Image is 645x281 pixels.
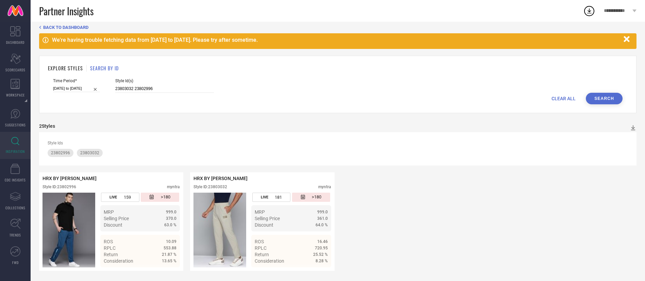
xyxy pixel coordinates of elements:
[255,222,273,228] span: Discount
[255,239,264,244] span: ROS
[193,193,246,267] img: Style preview image
[161,194,170,200] span: >180
[39,123,55,129] div: 2 Styles
[193,185,227,189] div: Style ID: 23803032
[316,223,328,227] span: 64.0 %
[12,260,19,265] span: FWD
[6,40,24,45] span: DASHBOARD
[162,252,176,257] span: 21.87 %
[5,67,26,72] span: SCORECARDS
[104,239,113,244] span: ROS
[318,185,331,189] div: myntra
[48,65,83,72] h1: EXPLORE STYLES
[317,210,328,214] span: 999.0
[316,259,328,263] span: 8.28 %
[124,195,131,200] span: 159
[306,270,328,276] a: Details
[162,259,176,263] span: 13.65 %
[5,205,26,210] span: COLLECTIONS
[104,245,116,251] span: RPLC
[255,245,267,251] span: RPLC
[312,194,321,200] span: >180
[53,78,100,83] span: Time Period*
[252,193,290,202] div: Number of days the style has been live on the platform
[275,195,282,200] span: 181
[164,223,176,227] span: 63.0 %
[39,25,636,30] div: Back TO Dashboard
[317,239,328,244] span: 16.46
[167,185,180,189] div: myntra
[161,270,176,276] span: Details
[48,141,628,145] div: Style Ids
[255,258,284,264] span: Consideration
[104,216,129,221] span: Selling Price
[43,193,95,267] div: Click to view image
[101,193,139,202] div: Number of days the style has been live on the platform
[80,151,99,155] span: 23803032
[43,185,76,189] div: Style ID: 23802996
[586,93,623,104] button: Search
[154,270,176,276] a: Details
[292,193,330,202] div: Number of days since the style was first listed on the platform
[313,252,328,257] span: 25.52 %
[583,5,595,17] div: Open download list
[5,177,26,182] span: CDC INSIGHTS
[6,92,25,98] span: WORKSPACE
[255,216,280,221] span: Selling Price
[166,216,176,221] span: 370.0
[115,85,214,93] input: Enter comma separated style ids e.g. 12345, 67890
[164,246,176,250] span: 553.88
[104,258,133,264] span: Consideration
[104,252,118,257] span: Return
[312,270,328,276] span: Details
[193,176,248,181] span: HRX BY [PERSON_NAME]
[104,222,122,228] span: Discount
[43,25,88,30] span: BACK TO DASHBOARD
[109,195,117,199] span: LIVE
[90,65,119,72] h1: SEARCH BY ID
[551,96,576,101] span: CLEAR ALL
[317,216,328,221] span: 361.0
[52,37,620,43] div: We're having trouble fetching data from [DATE] to [DATE]. Please try after sometime.
[255,252,269,257] span: Return
[39,4,94,18] span: Partner Insights
[166,239,176,244] span: 10.09
[43,176,97,181] span: HRX BY [PERSON_NAME]
[5,122,26,127] span: SUGGESTIONS
[10,232,21,238] span: TRENDS
[115,78,214,83] span: Style Id(s)
[261,195,268,199] span: LIVE
[315,246,328,250] span: 720.95
[104,209,114,215] span: MRP
[141,193,179,202] div: Number of days since the style was first listed on the platform
[255,209,265,215] span: MRP
[51,151,70,155] span: 23802996
[43,193,95,267] img: Style preview image
[53,85,100,92] input: Select time period
[166,210,176,214] span: 999.0
[193,193,246,267] div: Click to view image
[6,149,25,154] span: INSPIRATION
